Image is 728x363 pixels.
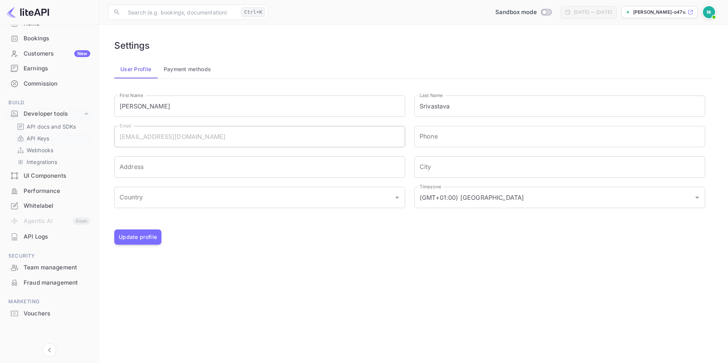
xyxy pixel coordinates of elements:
[495,8,537,17] span: Sandbox mode
[24,309,90,318] div: Vouchers
[24,202,90,210] div: Whitelabel
[120,92,143,99] label: First Name
[14,156,91,167] div: Integrations
[5,169,94,183] a: UI Components
[14,145,91,156] div: Webhooks
[414,126,705,147] input: phone
[114,40,150,51] h6: Settings
[5,275,94,290] a: Fraud management
[492,8,554,17] div: Switch to Production mode
[5,199,94,213] div: Whitelabel
[5,107,94,121] div: Developer tools
[114,96,405,117] input: First Name
[14,133,91,144] div: API Keys
[24,49,90,58] div: Customers
[24,263,90,272] div: Team management
[158,60,217,78] button: Payment methods
[17,158,88,166] a: Integrations
[5,184,94,199] div: Performance
[114,60,713,78] div: account-settings tabs
[114,126,405,147] input: Email
[24,80,90,88] div: Commission
[43,343,56,357] button: Collapse navigation
[5,61,94,75] a: Earnings
[633,9,686,16] p: [PERSON_NAME]-o47v...
[5,99,94,107] span: Build
[27,123,76,131] p: API docs and SDKs
[24,34,90,43] div: Bookings
[5,31,94,46] div: Bookings
[24,187,90,196] div: Performance
[5,306,94,320] a: Vouchers
[118,190,390,205] input: Country
[241,7,265,17] div: Ctrl+K
[5,16,94,30] a: Home
[5,298,94,306] span: Marketing
[27,158,57,166] p: Integrations
[27,146,53,154] p: Webhooks
[5,61,94,76] div: Earnings
[114,156,405,178] input: Address
[24,232,90,241] div: API Logs
[414,156,705,178] input: City
[5,229,94,244] a: API Logs
[17,134,88,142] a: API Keys
[24,110,83,118] div: Developer tools
[574,9,612,16] div: [DATE] — [DATE]
[24,279,90,287] div: Fraud management
[5,76,94,91] a: Commission
[392,192,402,203] button: Open
[6,6,49,18] img: LiteAPI logo
[420,183,441,190] label: Timezone
[5,46,94,61] a: CustomersNew
[5,252,94,260] span: Security
[24,64,90,73] div: Earnings
[114,60,158,78] button: User Profile
[414,96,705,117] input: Last Name
[123,5,238,20] input: Search (e.g. bookings, documentation)
[5,184,94,198] a: Performance
[120,123,131,129] label: Email
[114,229,161,245] button: Update profile
[5,31,94,45] a: Bookings
[5,260,94,274] a: Team management
[14,121,91,132] div: API docs and SDKs
[74,50,90,57] div: New
[420,92,443,99] label: Last Name
[5,199,94,213] a: Whitelabel
[692,192,702,203] button: Open
[17,123,88,131] a: API docs and SDKs
[17,146,88,154] a: Webhooks
[27,134,49,142] p: API Keys
[24,172,90,180] div: UI Components
[703,6,715,18] img: Ishita Srivastava
[5,260,94,275] div: Team management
